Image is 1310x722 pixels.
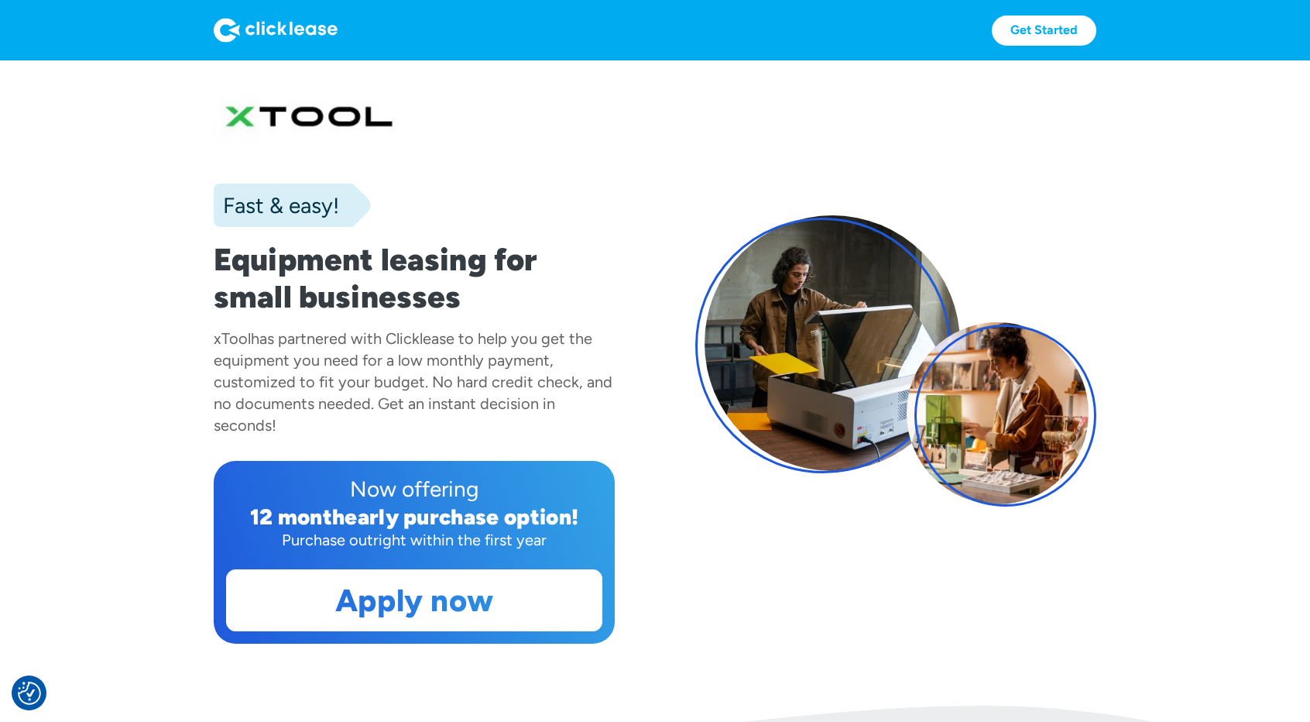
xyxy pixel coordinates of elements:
[214,18,338,43] img: Logo
[214,329,612,435] div: has partnered with Clicklease to help you get the equipment you need for a low monthly payment, c...
[345,504,578,530] div: early purchase option!
[992,15,1096,46] a: Get Started
[18,682,41,705] img: Revisit consent button
[214,329,251,348] div: xTool
[226,529,602,551] div: Purchase outright within the first year
[250,504,345,530] div: 12 month
[226,473,602,504] div: Now offering
[214,241,615,315] h1: Equipment leasing for small businesses
[227,570,602,631] a: Apply now
[214,190,339,221] div: Fast & easy!
[18,682,41,705] button: Consent Preferences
